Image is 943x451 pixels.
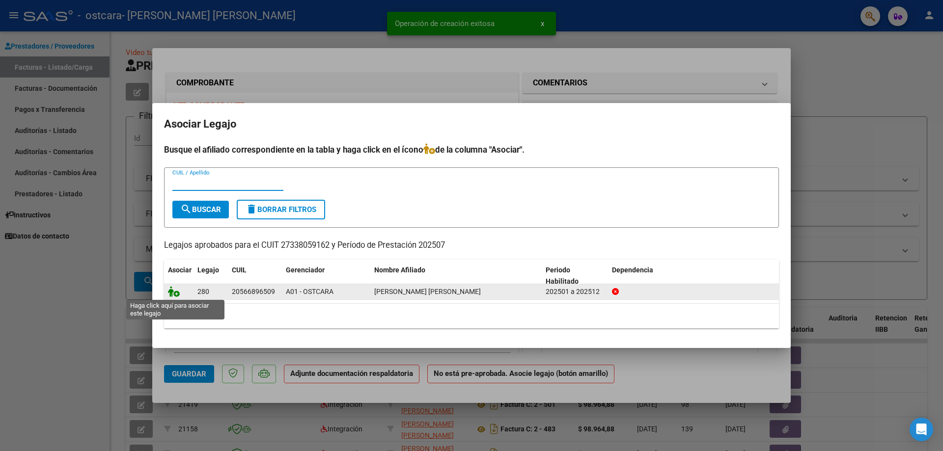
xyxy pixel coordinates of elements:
[164,260,194,292] datatable-header-cell: Asociar
[546,266,579,285] span: Periodo Habilitado
[282,260,370,292] datatable-header-cell: Gerenciador
[370,260,542,292] datatable-header-cell: Nombre Afiliado
[246,205,316,214] span: Borrar Filtros
[374,266,425,274] span: Nombre Afiliado
[228,260,282,292] datatable-header-cell: CUIL
[237,200,325,219] button: Borrar Filtros
[546,286,604,297] div: 202501 a 202512
[374,288,481,295] span: PALACIOS DOMINIC LIAM
[164,143,779,156] h4: Busque el afiliado correspondiente en la tabla y haga click en el ícono de la columna "Asociar".
[232,286,275,297] div: 20566896509
[180,205,221,214] span: Buscar
[168,266,192,274] span: Asociar
[910,418,933,441] div: Open Intercom Messenger
[612,266,653,274] span: Dependencia
[172,201,229,218] button: Buscar
[246,203,257,215] mat-icon: delete
[608,260,779,292] datatable-header-cell: Dependencia
[194,260,228,292] datatable-header-cell: Legajo
[542,260,608,292] datatable-header-cell: Periodo Habilitado
[197,266,219,274] span: Legajo
[286,266,325,274] span: Gerenciador
[286,288,333,295] span: A01 - OSTCARA
[164,115,779,133] h2: Asociar Legajo
[197,288,209,295] span: 280
[180,203,192,215] mat-icon: search
[164,239,779,252] p: Legajos aprobados para el CUIT 27338059162 y Período de Prestación 202507
[164,304,779,328] div: 1 registros
[232,266,247,274] span: CUIL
